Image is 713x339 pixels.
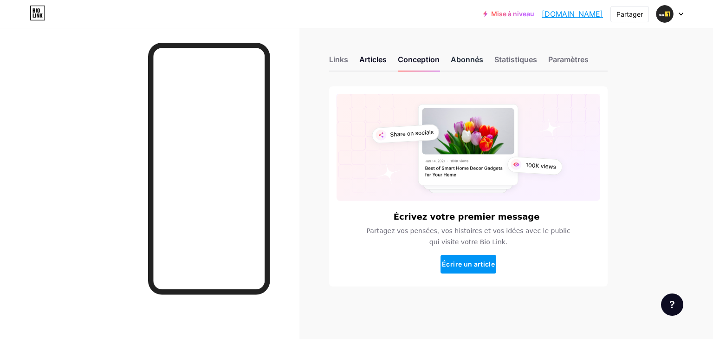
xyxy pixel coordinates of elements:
[616,10,643,18] font: Partager
[441,255,496,274] button: Écrire un article
[542,9,603,19] font: [DOMAIN_NAME]
[451,55,483,64] font: Abonnés
[494,55,537,64] font: Statistiques
[367,227,570,246] font: Partagez vos pensées, vos histoires et vos idées avec le public qui visite votre Bio Link.
[398,55,440,64] font: Conception
[329,55,348,64] font: Links
[656,5,674,23] img: le_trucker
[542,8,603,20] a: [DOMAIN_NAME]
[548,55,589,64] font: Paramètres
[442,260,495,268] font: Écrire un article
[394,212,540,222] font: Écrivez votre premier message
[359,55,387,64] font: Articles
[491,10,534,18] font: Mise à niveau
